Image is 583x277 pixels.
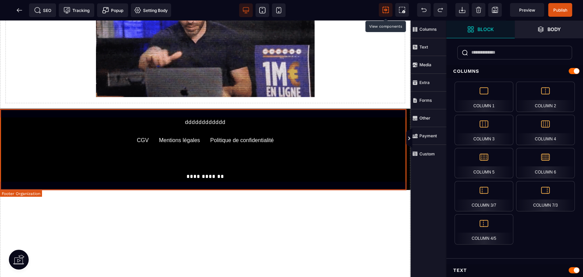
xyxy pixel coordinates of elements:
[411,38,446,56] span: Text
[446,264,583,277] div: Text
[519,8,535,13] span: Preview
[548,3,572,17] span: Save
[417,3,431,17] span: Undo
[455,82,513,112] div: Column 1
[13,3,26,17] span: Back
[446,128,453,149] span: Toggle Views
[419,44,428,50] strong: Text
[419,27,437,32] strong: Columns
[419,98,432,103] strong: Forms
[547,27,561,32] strong: Body
[510,3,544,17] span: Preview
[59,3,94,17] span: Tracking code
[97,3,128,17] span: Create Alert Modal
[411,20,446,38] span: Columns
[411,145,446,163] span: Custom Block
[419,133,437,138] strong: Payment
[210,117,274,137] default: Politique de confidentialité
[64,7,89,14] span: Tracking
[488,3,502,17] span: Save
[419,80,430,85] strong: Extra
[455,148,513,178] div: Column 5
[34,7,51,14] span: SEO
[419,115,430,121] strong: Other
[411,127,446,145] span: Payment
[419,151,435,156] strong: Custom
[134,7,168,14] span: Setting Body
[446,65,583,78] div: Columns
[29,3,56,17] span: Seo meta data
[411,74,446,92] span: Extra
[455,181,513,211] div: Column 3/7
[379,3,392,17] span: View components
[411,109,446,127] span: Other
[515,20,583,38] span: Open Layers
[137,117,149,137] default: CGV
[411,92,446,109] span: Forms
[446,20,515,38] span: Open Blocks
[272,3,286,17] span: View mobile
[516,181,575,211] div: Column 7/3
[516,82,575,112] div: Column 2
[455,3,469,17] span: Open Import Webpage
[455,115,513,145] div: Column 3
[131,3,171,17] span: Favicon
[455,214,513,245] div: Column 4/5
[255,3,269,17] span: View tablet
[411,56,446,74] span: Media
[159,117,200,137] default: Mentions légales
[553,8,567,13] span: Publish
[516,148,575,178] div: Column 6
[419,62,431,67] strong: Media
[472,3,485,17] span: Clear
[516,115,575,145] div: Column 4
[102,7,123,14] span: Popup
[239,3,253,17] span: View desktop
[395,3,409,17] span: Screenshot
[433,3,447,17] span: Redo
[477,27,494,32] strong: Block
